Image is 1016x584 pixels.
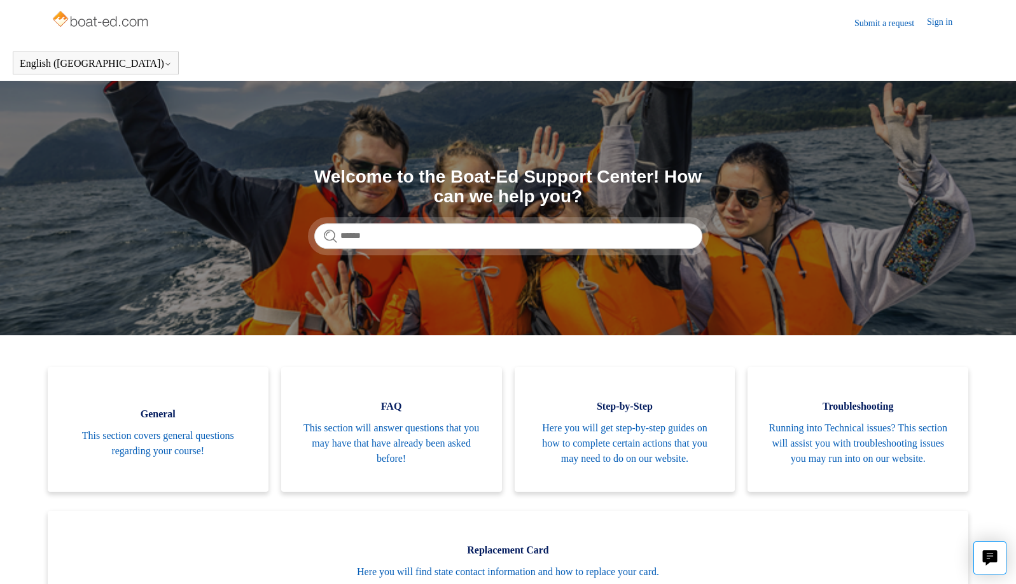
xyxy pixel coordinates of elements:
[314,223,702,249] input: Search
[927,15,965,31] a: Sign in
[767,399,949,414] span: Troubleshooting
[281,367,502,492] a: FAQ This section will answer questions that you may have that have already been asked before!
[300,399,483,414] span: FAQ
[20,58,172,69] button: English ([GEOGRAPHIC_DATA])
[748,367,968,492] a: Troubleshooting Running into Technical issues? This section will assist you with troubleshooting ...
[314,167,702,207] h1: Welcome to the Boat-Ed Support Center! How can we help you?
[67,543,949,558] span: Replacement Card
[534,399,716,414] span: Step-by-Step
[67,564,949,580] span: Here you will find state contact information and how to replace your card.
[534,421,716,466] span: Here you will get step-by-step guides on how to complete certain actions that you may need to do ...
[48,367,268,492] a: General This section covers general questions regarding your course!
[51,8,152,33] img: Boat-Ed Help Center home page
[515,367,735,492] a: Step-by-Step Here you will get step-by-step guides on how to complete certain actions that you ma...
[67,428,249,459] span: This section covers general questions regarding your course!
[973,541,1006,574] button: Live chat
[767,421,949,466] span: Running into Technical issues? This section will assist you with troubleshooting issues you may r...
[854,17,927,30] a: Submit a request
[300,421,483,466] span: This section will answer questions that you may have that have already been asked before!
[67,407,249,422] span: General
